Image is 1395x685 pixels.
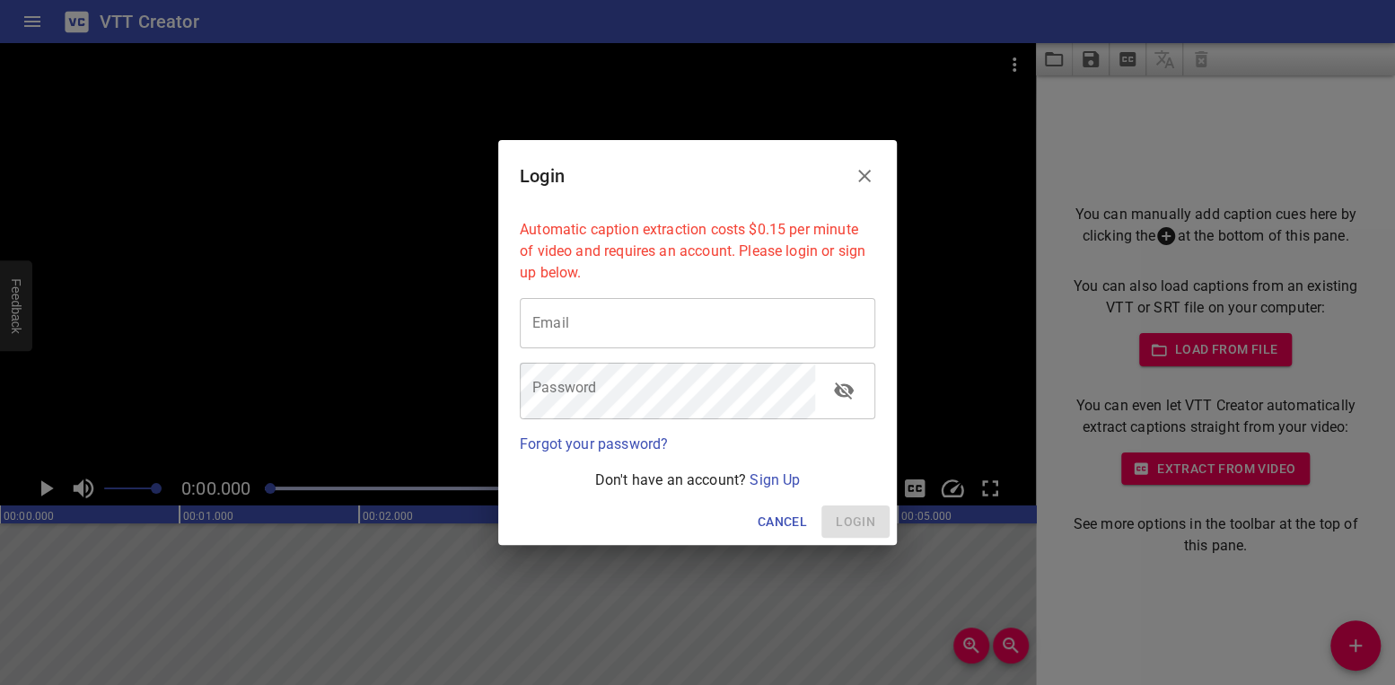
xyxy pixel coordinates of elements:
p: Automatic caption extraction costs $0.15 per minute of video and requires an account. Please logi... [520,219,875,284]
button: Close [843,154,886,198]
a: Sign Up [750,471,800,488]
button: Cancel [750,505,814,539]
span: Please enter your email and password above. [821,505,890,539]
h6: Login [520,162,565,190]
a: Forgot your password? [520,435,668,452]
span: Cancel [758,511,807,533]
p: Don't have an account? [520,470,875,491]
button: toggle password visibility [822,369,865,412]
